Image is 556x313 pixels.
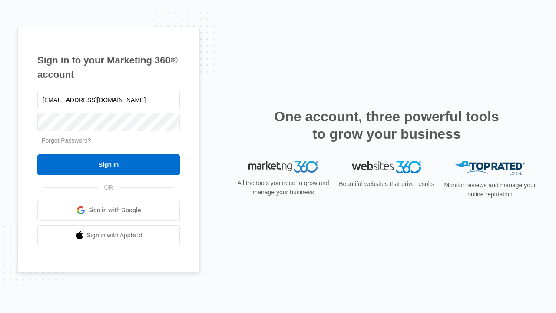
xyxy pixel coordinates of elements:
[37,91,180,109] input: Email
[88,206,141,215] span: Sign in with Google
[338,180,435,189] p: Beautiful websites that drive results
[455,161,525,175] img: Top Rated Local
[98,183,119,192] span: OR
[441,181,539,199] p: Monitor reviews and manage your online reputation
[37,154,180,175] input: Sign In
[352,161,421,173] img: Websites 360
[37,225,180,246] a: Sign in with Apple Id
[37,53,180,82] h1: Sign in to your Marketing 360® account
[42,137,91,144] a: Forgot Password?
[248,161,318,173] img: Marketing 360
[87,231,142,240] span: Sign in with Apple Id
[271,108,502,143] h2: One account, three powerful tools to grow your business
[37,200,180,221] a: Sign in with Google
[235,179,332,197] p: All the tools you need to grow and manage your business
